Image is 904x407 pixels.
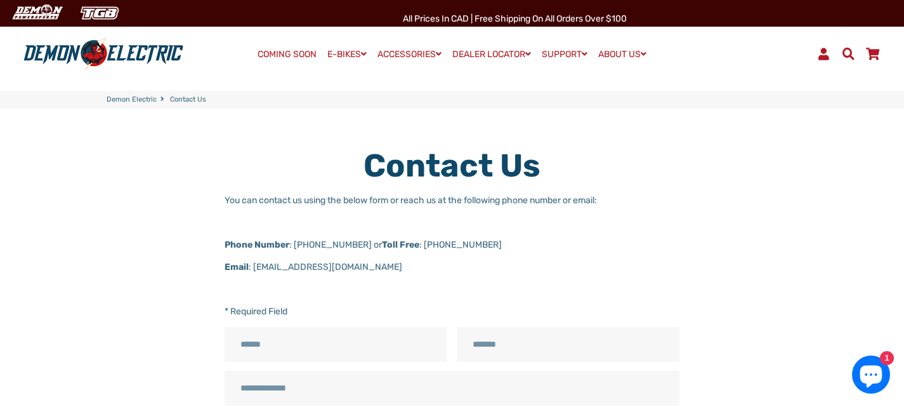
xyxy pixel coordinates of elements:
[225,238,679,251] p: : [PHONE_NUMBER] or : [PHONE_NUMBER]
[225,194,679,207] p: You can contact us using the below form or reach us at the following phone number or email:
[403,13,627,24] span: All Prices in CAD | Free shipping on all orders over $100
[594,45,651,63] a: ABOUT US
[373,45,446,63] a: ACCESSORIES
[537,45,592,63] a: SUPPORT
[225,260,679,274] p: : [EMAIL_ADDRESS][DOMAIN_NAME]
[225,239,289,250] strong: Phone Number
[74,3,126,23] img: TGB Canada
[848,356,894,397] inbox-online-store-chat: Shopify online store chat
[19,37,188,70] img: Demon Electric logo
[382,239,419,250] strong: Toll Free
[170,95,206,105] span: Contact Us
[253,46,321,63] a: COMING SOON
[225,262,249,272] strong: Email
[107,95,157,105] a: Demon Electric
[225,305,679,318] p: * Required Field
[6,3,67,23] img: Demon Electric
[448,45,535,63] a: DEALER LOCATOR
[323,45,371,63] a: E-BIKES
[225,147,679,185] h1: Contact Us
